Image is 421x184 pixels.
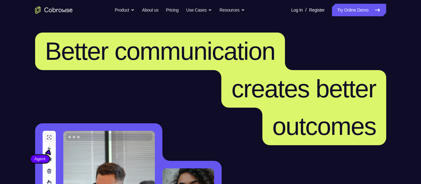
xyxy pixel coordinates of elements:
[31,156,49,162] span: Agent
[186,4,212,16] button: Use Cases
[219,4,245,16] button: Resources
[142,4,158,16] a: About us
[166,4,178,16] a: Pricing
[309,4,324,16] a: Register
[45,37,275,65] span: Better communication
[291,4,303,16] a: Log In
[305,6,307,14] span: /
[231,75,376,103] span: creates better
[332,4,386,16] a: Try Online Demo
[35,6,73,14] a: Go to the home page
[115,4,134,16] button: Product
[272,112,376,140] span: outcomes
